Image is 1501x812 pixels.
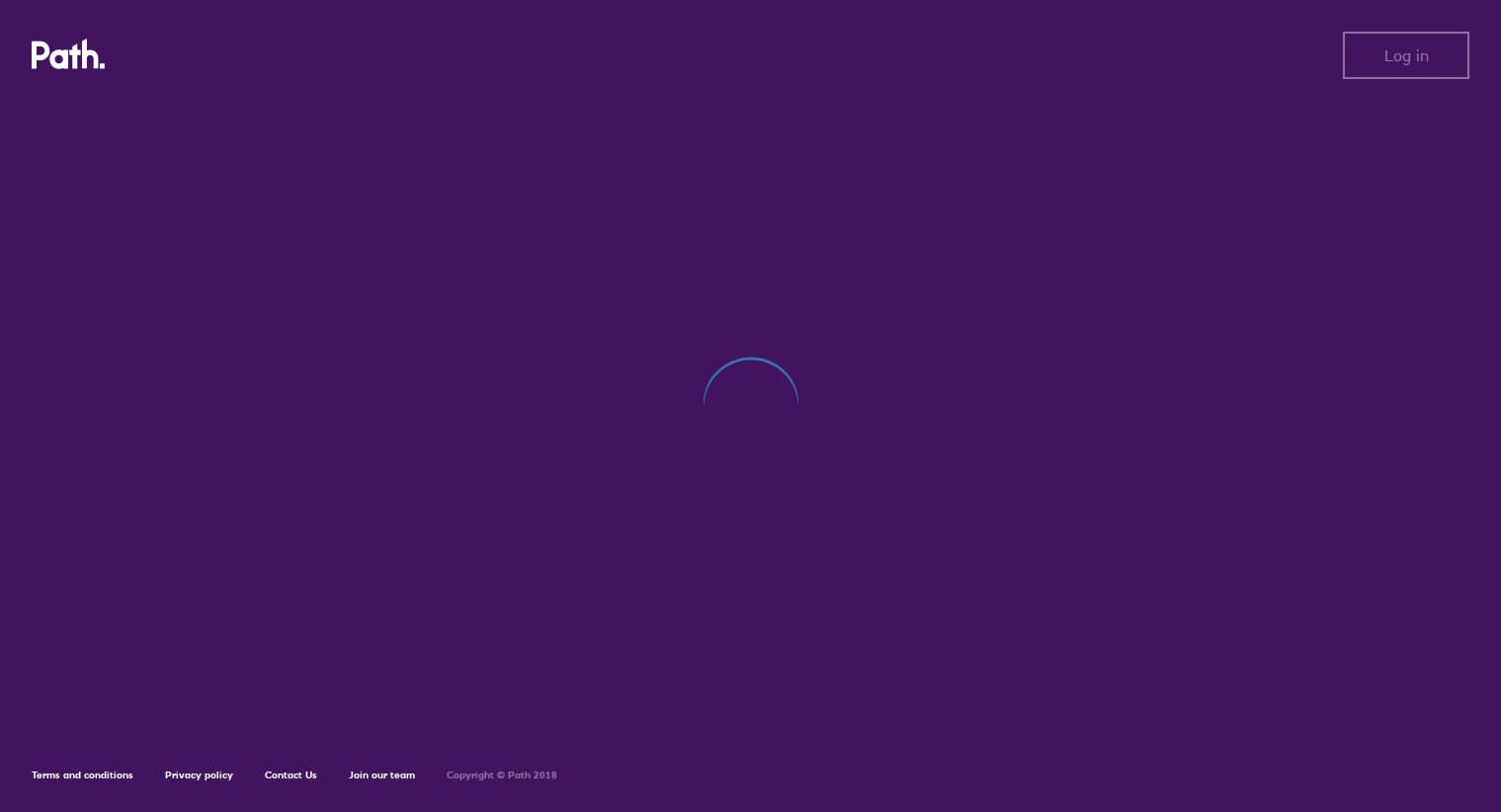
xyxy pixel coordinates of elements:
[32,769,133,781] a: Terms and conditions
[447,770,557,781] h6: Copyright © Path 2018
[1343,32,1469,79] button: Log in
[1384,46,1429,64] span: Log in
[349,769,415,781] a: Join our team
[265,769,317,781] a: Contact Us
[165,769,233,781] a: Privacy policy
